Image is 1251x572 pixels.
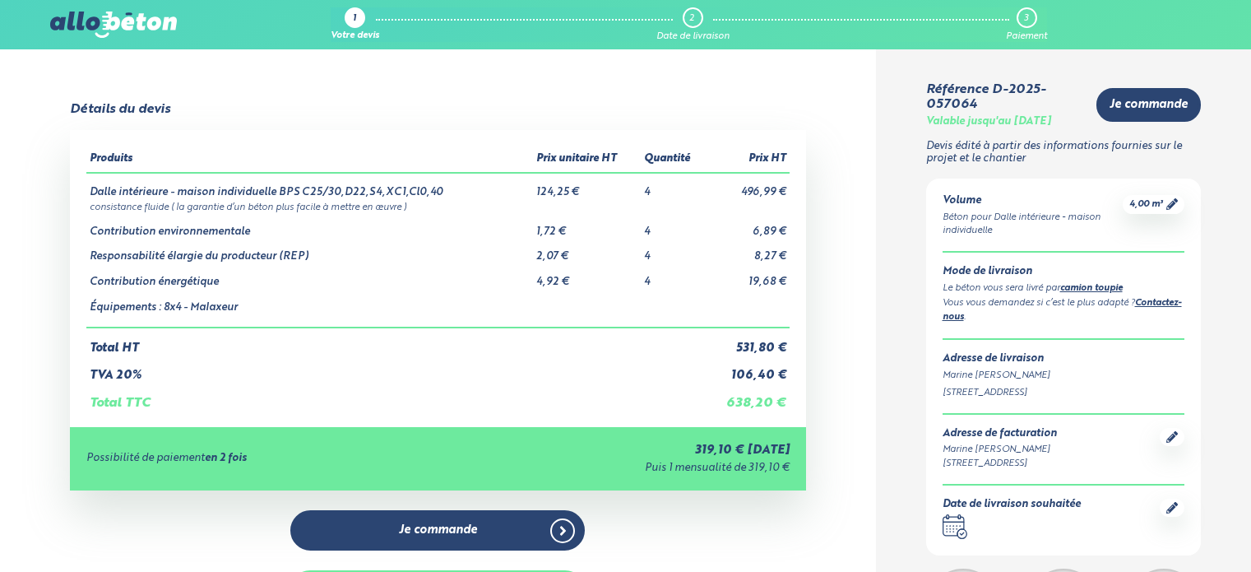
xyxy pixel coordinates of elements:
[707,213,790,239] td: 6,89 €
[943,281,1185,296] div: Le béton vous sera livré par
[641,213,706,239] td: 4
[70,102,170,117] div: Détails du devis
[1096,88,1201,122] a: Je commande
[689,13,694,24] div: 2
[1105,508,1233,554] iframe: Help widget launcher
[943,499,1081,511] div: Date de livraison souhaitée
[86,213,533,239] td: Contribution environnementale
[86,328,707,356] td: Total HT
[331,7,379,42] a: 1 Votre devis
[1110,98,1188,112] span: Je commande
[456,463,789,475] div: Puis 1 mensualité de 319,10 €
[707,356,790,383] td: 106,40 €
[656,7,730,42] a: 2 Date de livraison
[926,141,1202,165] p: Devis édité à partir des informations fournies sur le projet et le chantier
[943,353,1185,365] div: Adresse de livraison
[353,14,356,25] div: 1
[533,238,642,263] td: 2,07 €
[707,263,790,289] td: 19,68 €
[86,173,533,199] td: Dalle intérieure - maison individuelle BPS C25/30,D22,S4,XC1,Cl0,40
[290,510,585,551] a: Je commande
[86,263,533,289] td: Contribution énergétique
[86,146,533,173] th: Produits
[533,173,642,199] td: 124,25 €
[50,12,177,38] img: allobéton
[943,369,1185,383] div: Marine [PERSON_NAME]
[533,146,642,173] th: Prix unitaire HT
[943,457,1057,471] div: [STREET_ADDRESS]
[1024,13,1028,24] div: 3
[707,383,790,411] td: 638,20 €
[399,523,477,537] span: Je commande
[656,31,730,42] div: Date de livraison
[707,173,790,199] td: 496,99 €
[943,195,1124,207] div: Volume
[86,238,533,263] td: Responsabilité élargie du producteur (REP)
[641,263,706,289] td: 4
[1060,284,1123,293] a: camion toupie
[86,289,533,328] td: Équipements : 8x4 - Malaxeur
[205,453,247,463] strong: en 2 fois
[707,328,790,356] td: 531,80 €
[1006,31,1047,42] div: Paiement
[533,213,642,239] td: 1,72 €
[943,428,1057,440] div: Adresse de facturation
[707,238,790,263] td: 8,27 €
[926,116,1051,128] div: Valable jusqu'au [DATE]
[86,199,789,213] td: consistance fluide ( la garantie d’un béton plus facile à mettre en œuvre )
[943,266,1185,278] div: Mode de livraison
[943,211,1124,239] div: Béton pour Dalle intérieure - maison individuelle
[86,453,456,465] div: Possibilité de paiement
[926,82,1084,113] div: Référence D-2025-057064
[943,443,1057,457] div: Marine [PERSON_NAME]
[86,383,707,411] td: Total TTC
[641,173,706,199] td: 4
[943,296,1185,326] div: Vous vous demandez si c’est le plus adapté ? .
[641,146,706,173] th: Quantité
[456,444,789,458] div: 319,10 € [DATE]
[641,238,706,263] td: 4
[943,386,1185,400] div: [STREET_ADDRESS]
[1006,7,1047,42] a: 3 Paiement
[86,356,707,383] td: TVA 20%
[331,31,379,42] div: Votre devis
[707,146,790,173] th: Prix HT
[533,263,642,289] td: 4,92 €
